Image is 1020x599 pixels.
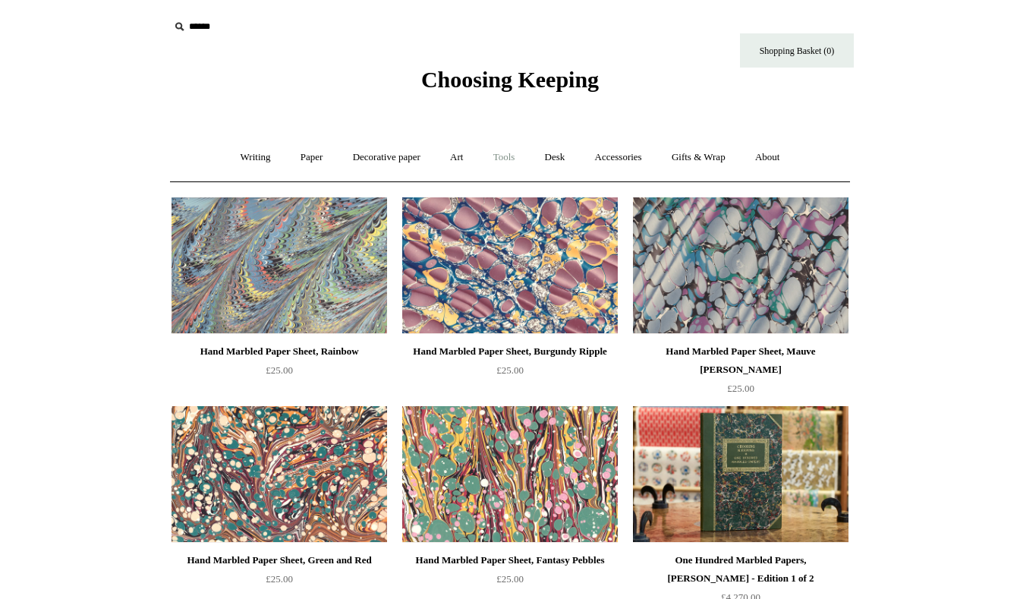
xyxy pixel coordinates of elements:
[172,406,387,543] img: Hand Marbled Paper Sheet, Green and Red
[633,406,848,543] img: One Hundred Marbled Papers, John Jeffery - Edition 1 of 2
[266,573,293,585] span: £25.00
[172,197,387,334] a: Hand Marbled Paper Sheet, Rainbow Hand Marbled Paper Sheet, Rainbow
[402,406,618,543] img: Hand Marbled Paper Sheet, Fantasy Pebbles
[421,79,599,90] a: Choosing Keeping
[436,137,477,178] a: Art
[227,137,285,178] a: Writing
[406,551,614,569] div: Hand Marbled Paper Sheet, Fantasy Pebbles
[402,197,618,334] img: Hand Marbled Paper Sheet, Burgundy Ripple
[406,342,614,361] div: Hand Marbled Paper Sheet, Burgundy Ripple
[172,342,387,405] a: Hand Marbled Paper Sheet, Rainbow £25.00
[658,137,739,178] a: Gifts & Wrap
[633,197,848,334] img: Hand Marbled Paper Sheet, Mauve Jewel Ripple
[175,342,383,361] div: Hand Marbled Paper Sheet, Rainbow
[402,406,618,543] a: Hand Marbled Paper Sheet, Fantasy Pebbles Hand Marbled Paper Sheet, Fantasy Pebbles
[633,342,848,405] a: Hand Marbled Paper Sheet, Mauve [PERSON_NAME] £25.00
[172,197,387,334] img: Hand Marbled Paper Sheet, Rainbow
[480,137,529,178] a: Tools
[637,342,845,379] div: Hand Marbled Paper Sheet, Mauve [PERSON_NAME]
[496,573,524,585] span: £25.00
[339,137,434,178] a: Decorative paper
[287,137,337,178] a: Paper
[633,406,848,543] a: One Hundred Marbled Papers, John Jeffery - Edition 1 of 2 One Hundred Marbled Papers, John Jeffer...
[637,551,845,588] div: One Hundred Marbled Papers, [PERSON_NAME] - Edition 1 of 2
[727,383,754,394] span: £25.00
[402,197,618,334] a: Hand Marbled Paper Sheet, Burgundy Ripple Hand Marbled Paper Sheet, Burgundy Ripple
[175,551,383,569] div: Hand Marbled Paper Sheet, Green and Red
[581,137,656,178] a: Accessories
[531,137,579,178] a: Desk
[402,342,618,405] a: Hand Marbled Paper Sheet, Burgundy Ripple £25.00
[172,406,387,543] a: Hand Marbled Paper Sheet, Green and Red Hand Marbled Paper Sheet, Green and Red
[496,364,524,376] span: £25.00
[741,137,794,178] a: About
[740,33,854,68] a: Shopping Basket (0)
[421,67,599,92] span: Choosing Keeping
[266,364,293,376] span: £25.00
[633,197,848,334] a: Hand Marbled Paper Sheet, Mauve Jewel Ripple Hand Marbled Paper Sheet, Mauve Jewel Ripple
